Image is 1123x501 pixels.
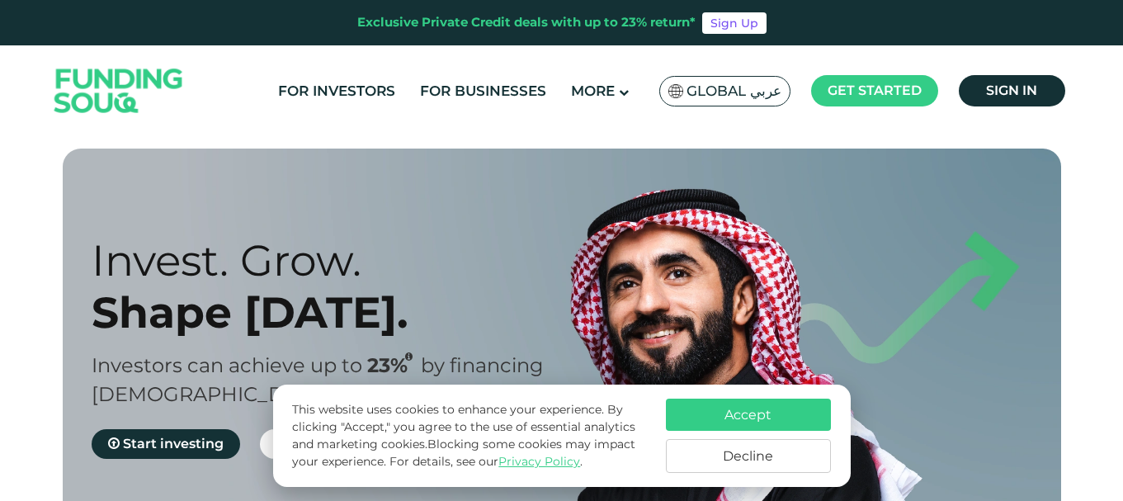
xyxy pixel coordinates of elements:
a: Get funded [260,429,385,459]
span: Investors can achieve up to [92,353,362,377]
img: SA Flag [668,84,683,98]
a: Start investing [92,429,240,459]
a: For Businesses [416,78,550,105]
a: Sign Up [702,12,767,34]
div: Exclusive Private Credit deals with up to 23% return* [357,13,696,32]
i: 23% IRR (expected) ~ 15% Net yield (expected) [405,352,413,362]
a: Sign in [959,75,1065,106]
div: Shape [DATE]. [92,286,591,338]
button: Decline [666,439,831,473]
span: More [571,83,615,99]
img: Logo [38,50,200,133]
button: Accept [666,399,831,431]
span: Blocking some cookies may impact your experience. [292,437,635,469]
p: This website uses cookies to enhance your experience. By clicking "Accept," you agree to the use ... [292,401,649,470]
span: Sign in [986,83,1037,98]
span: 23% [367,353,421,377]
div: Invest. Grow. [92,234,591,286]
span: Get started [828,83,922,98]
span: Global عربي [687,82,781,101]
a: Privacy Policy [498,454,580,469]
a: For Investors [274,78,399,105]
span: For details, see our . [389,454,583,469]
span: Start investing [123,436,224,451]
